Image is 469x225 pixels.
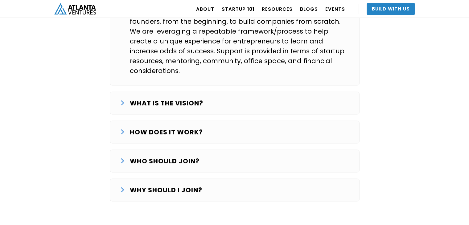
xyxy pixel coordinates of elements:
a: ABOUT [196,0,214,18]
a: Build With Us [367,3,415,15]
a: BLOGS [300,0,318,18]
img: arrow down [121,129,124,134]
strong: WHAT IS THE VISION? [130,98,203,107]
img: arrow down [121,187,124,192]
p: The Atlanta Ventures Studio is where we support outstanding founders, from the beginning, to buil... [130,7,349,76]
p: WHO SHOULD JOIN? [130,156,200,166]
a: RESOURCES [262,0,293,18]
strong: WHY SHOULD I JOIN? [130,185,202,194]
img: arrow down [121,158,124,163]
strong: HOW DOES IT WORK? [130,127,203,136]
img: arrow down [121,100,124,105]
a: EVENTS [325,0,345,18]
a: Startup 101 [222,0,254,18]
